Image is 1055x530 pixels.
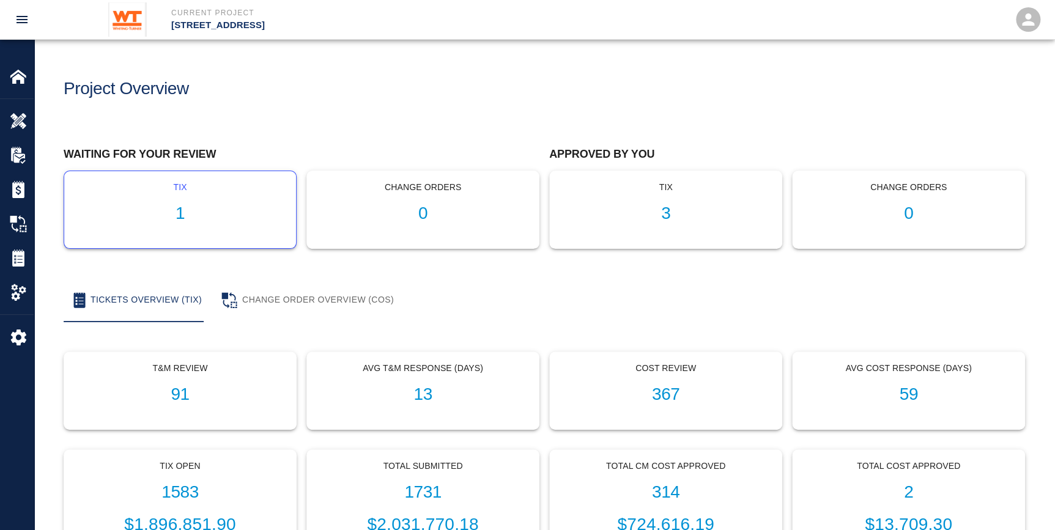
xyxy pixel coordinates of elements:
button: open drawer [7,5,37,34]
p: Avg T&M Response (Days) [317,362,529,375]
button: Tickets Overview (TIX) [64,278,212,322]
h1: 59 [802,385,1015,405]
p: tix [560,181,772,194]
img: Whiting-Turner [108,2,147,37]
p: Total CM Cost Approved [560,460,772,473]
p: Cost Review [560,362,772,375]
h1: 314 [560,482,772,502]
h1: 1 [74,204,286,224]
iframe: Chat Widget [994,471,1055,530]
h1: 2 [802,482,1015,502]
h1: 3 [560,204,772,224]
p: Change Orders [317,181,529,194]
p: Change Orders [802,181,1015,194]
h2: Approved by you [549,148,1025,161]
p: T&M Review [74,362,286,375]
h2: Waiting for your review [64,148,539,161]
h1: Project Overview [64,79,189,99]
h1: 1731 [317,482,529,502]
p: [STREET_ADDRESS] [171,18,594,32]
h1: 1583 [74,482,286,502]
h1: 13 [317,385,529,405]
p: Avg Cost Response (Days) [802,362,1015,375]
p: Current Project [171,7,594,18]
h1: 367 [560,385,772,405]
h1: 0 [317,204,529,224]
p: Total Cost Approved [802,460,1015,473]
p: Total Submitted [317,460,529,473]
h1: 0 [802,204,1015,224]
button: Change Order Overview (COS) [212,278,404,322]
p: tix [74,181,286,194]
p: Tix Open [74,460,286,473]
h1: 91 [74,385,286,405]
